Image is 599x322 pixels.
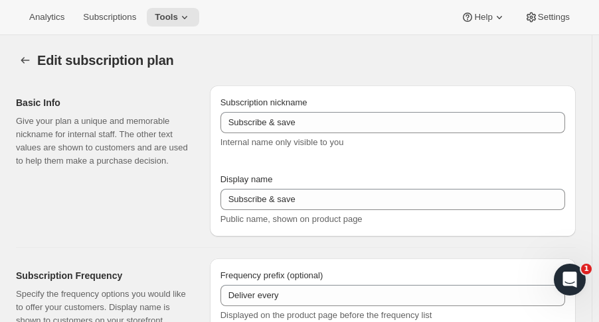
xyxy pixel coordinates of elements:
span: Frequency prefix (optional) [220,270,323,280]
span: Display name [220,174,273,184]
h2: Subscription Frequency [16,269,189,282]
iframe: Intercom live chat [554,264,586,295]
button: Subscriptions [75,8,144,27]
span: Displayed on the product page before the frequency list [220,310,432,320]
h2: Basic Info [16,96,189,109]
span: Edit subscription plan [37,53,174,68]
span: Settings [538,12,570,23]
input: Deliver every [220,285,565,306]
button: Settings [517,8,578,27]
input: Subscribe & Save [220,112,565,133]
span: Subscriptions [83,12,136,23]
button: Subscription plans [16,51,35,70]
span: Public name, shown on product page [220,214,363,224]
button: Tools [147,8,199,27]
input: Subscribe & Save [220,189,565,210]
span: Help [474,12,492,23]
button: Help [453,8,513,27]
span: Analytics [29,12,64,23]
span: Subscription nickname [220,97,307,107]
button: Analytics [21,8,72,27]
span: 1 [581,264,592,274]
span: Internal name only visible to you [220,137,344,147]
span: Tools [155,12,178,23]
p: Give your plan a unique and memorable nickname for internal staff. The other text values are show... [16,115,189,168]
